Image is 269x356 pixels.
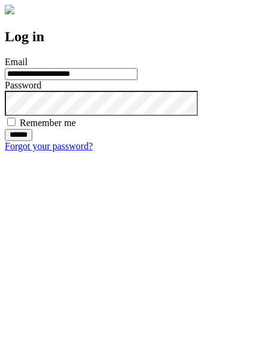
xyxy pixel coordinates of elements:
a: Forgot your password? [5,141,93,151]
label: Email [5,57,27,67]
h2: Log in [5,29,264,45]
label: Remember me [20,118,76,128]
label: Password [5,80,41,90]
img: logo-4e3dc11c47720685a147b03b5a06dd966a58ff35d612b21f08c02c0306f2b779.png [5,5,14,14]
